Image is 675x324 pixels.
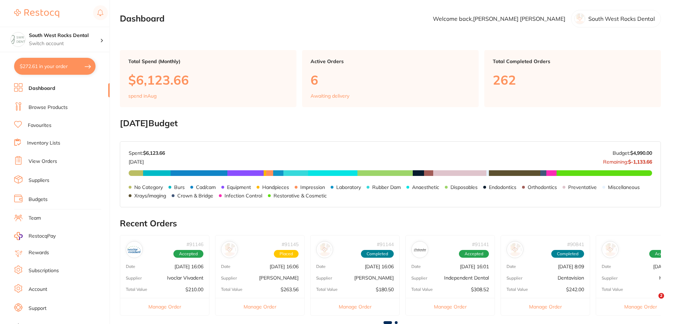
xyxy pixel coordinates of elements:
span: Accepted [459,250,489,258]
a: Support [29,305,47,312]
p: # 91146 [186,242,203,247]
button: $272.61 in your order [14,58,96,75]
strong: $6,123.66 [143,150,165,156]
a: Subscriptions [29,267,59,274]
p: Ivoclar Vivadent [167,275,203,281]
a: Favourites [28,122,51,129]
span: 2 [658,293,664,299]
strong: $-1,133.66 [628,159,652,165]
p: $308.52 [471,287,489,292]
button: Manage Order [120,298,209,315]
img: Restocq Logo [14,9,59,18]
a: Account [29,286,47,293]
p: Restorative & Cosmetic [274,193,327,198]
p: $263.56 [281,287,299,292]
p: 6 [311,73,470,87]
a: View Orders [29,158,57,165]
p: Date [221,264,231,269]
p: Orthodontics [528,184,557,190]
img: Horseley [603,243,617,256]
img: Independent Dental [413,243,427,256]
p: Total Value [126,287,147,292]
p: Date [316,264,326,269]
span: RestocqPay [29,233,56,240]
p: Infection Control [225,193,262,198]
p: Switch account [29,40,100,47]
p: Date [411,264,421,269]
p: Disposables [450,184,478,190]
p: # 91141 [472,242,489,247]
p: Laboratory [336,184,361,190]
p: Supplier [411,276,427,281]
p: Equipment [227,184,251,190]
strong: $4,990.00 [630,150,652,156]
a: Budgets [29,196,48,203]
h2: [DATE] Budget [120,118,661,128]
a: Suppliers [29,177,49,184]
p: Date [602,264,611,269]
p: Supplier [507,276,522,281]
p: [PERSON_NAME] [259,275,299,281]
p: Supplier [221,276,237,281]
img: Adam Dental [223,243,236,256]
p: Impression [300,184,325,190]
span: Accepted [173,250,203,258]
a: RestocqPay [14,232,56,240]
a: Active Orders6Awaiting delivery [302,50,479,107]
p: Dentavision [558,275,584,281]
a: Browse Products [29,104,68,111]
p: # 91145 [282,242,299,247]
p: # 90841 [567,242,584,247]
p: Rubber Dam [372,184,401,190]
p: [DATE] 16:01 [460,264,489,269]
p: $6,123.66 [128,73,288,87]
a: Team [29,215,41,222]
h2: Dashboard [120,14,165,24]
p: Xrays/imaging [134,193,166,198]
img: Ivoclar Vivadent [128,243,141,256]
p: Total Completed Orders [493,59,652,64]
p: Welcome back, [PERSON_NAME] [PERSON_NAME] [433,16,565,22]
button: Manage Order [215,298,304,315]
a: Dashboard [29,85,55,92]
a: Rewards [29,249,49,256]
p: South West Rocks Dental [588,16,655,22]
p: Burs [174,184,185,190]
p: Spent: [129,150,165,156]
p: [PERSON_NAME] [354,275,394,281]
p: 262 [493,73,652,87]
a: Total Completed Orders262 [484,50,661,107]
p: Supplier [602,276,618,281]
p: $210.00 [185,287,203,292]
p: Awaiting delivery [311,93,349,99]
p: Miscellaneous [608,184,640,190]
p: Preventative [568,184,597,190]
p: [DATE] 8:09 [558,264,584,269]
h2: Recent Orders [120,219,661,228]
p: Total Value [602,287,623,292]
img: South West Rocks Dental [11,32,25,47]
p: $242.00 [566,287,584,292]
p: Crown & Bridge [177,193,213,198]
a: Inventory Lists [27,140,60,147]
p: Date [126,264,135,269]
p: Active Orders [311,59,470,64]
img: RestocqPay [14,232,23,240]
p: Remaining: [603,156,652,165]
p: Total Value [507,287,528,292]
p: Budget: [613,150,652,156]
p: # 91144 [377,242,394,247]
button: Manage Order [406,298,495,315]
p: Cad/cam [196,184,216,190]
p: [DATE] 16:06 [365,264,394,269]
p: Independent Dental [444,275,489,281]
p: [DATE] [129,156,165,165]
a: Restocq Logo [14,5,59,22]
p: Anaesthetic [412,184,439,190]
p: Handpieces [262,184,289,190]
p: Total Value [221,287,243,292]
span: Placed [274,250,299,258]
p: No Category [134,184,163,190]
img: Dentavision [508,243,522,256]
p: Supplier [126,276,142,281]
